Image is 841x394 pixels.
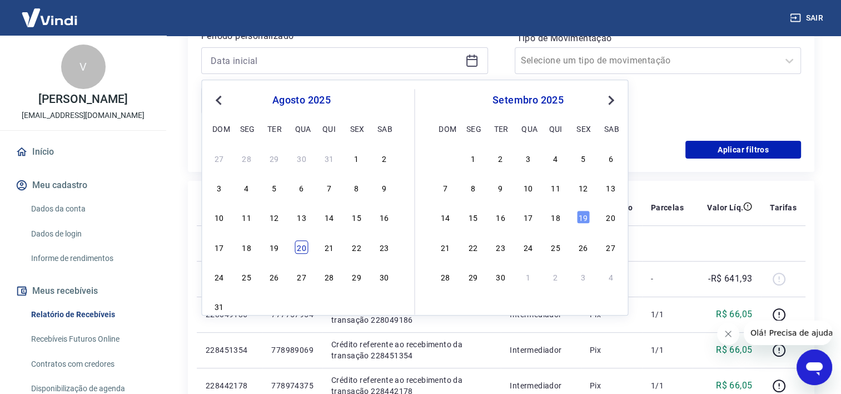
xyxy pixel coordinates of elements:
[267,240,281,254] div: Choose terça-feira, 19 de agosto de 2025
[240,240,253,254] div: Choose segunda-feira, 18 de agosto de 2025
[295,181,308,194] div: Choose quarta-feira, 6 de agosto de 2025
[437,150,619,284] div: month 2025-09
[350,240,363,254] div: Choose sexta-feira, 22 de agosto de 2025
[521,122,535,135] div: qua
[27,247,153,270] a: Informe de rendimentos
[576,151,590,165] div: Choose sexta-feira, 5 de setembro de 2025
[576,240,590,254] div: Choose sexta-feira, 26 de setembro de 2025
[549,181,563,194] div: Choose quinta-feira, 11 de setembro de 2025
[377,240,391,254] div: Choose sábado, 23 de agosto de 2025
[267,270,281,283] div: Choose terça-feira, 26 de agosto de 2025
[797,349,832,385] iframe: Botão para abrir a janela de mensagens
[27,198,153,220] a: Dados da conta
[576,211,590,224] div: Choose sexta-feira, 19 de setembro de 2025
[510,380,572,391] p: Intermediador
[549,211,563,224] div: Choose quinta-feira, 18 de setembro de 2025
[240,211,253,224] div: Choose segunda-feira, 11 de agosto de 2025
[27,353,153,376] a: Contratos com credores
[590,380,633,391] p: Pix
[439,240,452,254] div: Choose domingo, 21 de setembro de 2025
[212,240,226,254] div: Choose domingo, 17 de agosto de 2025
[716,308,752,321] p: R$ 66,05
[377,270,391,283] div: Choose sábado, 30 de agosto de 2025
[212,300,226,313] div: Choose domingo, 31 de agosto de 2025
[517,32,799,45] label: Tipo de Movimentação
[494,122,507,135] div: ter
[466,122,480,135] div: seg
[744,321,832,345] iframe: Mensagem da empresa
[439,151,452,165] div: Choose domingo, 31 de agosto de 2025
[201,29,488,43] p: Período personalizado
[651,380,684,391] p: 1/1
[240,122,253,135] div: seg
[267,211,281,224] div: Choose terça-feira, 12 de agosto de 2025
[212,211,226,224] div: Choose domingo, 10 de agosto de 2025
[604,270,618,283] div: Choose sábado, 4 de outubro de 2025
[716,343,752,357] p: R$ 66,05
[27,328,153,351] a: Recebíveis Futuros Online
[466,181,480,194] div: Choose segunda-feira, 8 de setembro de 2025
[13,140,153,164] a: Início
[211,93,392,107] div: agosto 2025
[212,151,226,165] div: Choose domingo, 27 de julho de 2025
[521,270,535,283] div: Choose quarta-feira, 1 de outubro de 2025
[466,240,480,254] div: Choose segunda-feira, 22 de setembro de 2025
[322,151,336,165] div: Choose quinta-feira, 31 de julho de 2025
[716,379,752,392] p: R$ 66,05
[267,122,281,135] div: ter
[240,270,253,283] div: Choose segunda-feira, 25 de agosto de 2025
[651,344,684,356] p: 1/1
[494,151,507,165] div: Choose terça-feira, 2 de setembro de 2025
[651,202,684,213] p: Parcelas
[322,300,336,313] div: Choose quinta-feira, 4 de setembro de 2025
[510,344,572,356] p: Intermediador
[377,211,391,224] div: Choose sábado, 16 de agosto de 2025
[350,122,363,135] div: sex
[521,181,535,194] div: Choose quarta-feira, 10 de setembro de 2025
[22,110,145,121] p: [EMAIL_ADDRESS][DOMAIN_NAME]
[322,122,336,135] div: qui
[576,181,590,194] div: Choose sexta-feira, 12 de setembro de 2025
[685,141,801,159] button: Aplicar filtros
[494,211,507,224] div: Choose terça-feira, 16 de setembro de 2025
[494,270,507,283] div: Choose terça-feira, 30 de setembro de 2025
[206,380,253,391] p: 228442178
[788,8,828,28] button: Sair
[350,300,363,313] div: Choose sexta-feira, 5 de setembro de 2025
[350,181,363,194] div: Choose sexta-feira, 8 de agosto de 2025
[604,181,618,194] div: Choose sábado, 13 de setembro de 2025
[295,240,308,254] div: Choose quarta-feira, 20 de agosto de 2025
[576,122,590,135] div: sex
[708,272,752,285] p: -R$ 641,93
[437,93,619,107] div: setembro 2025
[377,300,391,313] div: Choose sábado, 6 de setembro de 2025
[770,202,797,213] p: Tarifas
[61,45,106,89] div: V
[295,211,308,224] div: Choose quarta-feira, 13 de agosto de 2025
[295,270,308,283] div: Choose quarta-feira, 27 de agosto de 2025
[521,240,535,254] div: Choose quarta-feira, 24 de setembro de 2025
[211,150,392,314] div: month 2025-08
[27,303,153,326] a: Relatório de Recebíveis
[717,323,739,345] iframe: Fechar mensagem
[377,181,391,194] div: Choose sábado, 9 de agosto de 2025
[651,309,684,320] p: 1/1
[240,181,253,194] div: Choose segunda-feira, 4 de agosto de 2025
[295,151,308,165] div: Choose quarta-feira, 30 de julho de 2025
[466,151,480,165] div: Choose segunda-feira, 1 de setembro de 2025
[322,270,336,283] div: Choose quinta-feira, 28 de agosto de 2025
[271,380,313,391] p: 778974375
[604,93,618,107] button: Next Month
[322,240,336,254] div: Choose quinta-feira, 21 de agosto de 2025
[212,181,226,194] div: Choose domingo, 3 de agosto de 2025
[295,300,308,313] div: Choose quarta-feira, 3 de setembro de 2025
[707,202,743,213] p: Valor Líq.
[212,270,226,283] div: Choose domingo, 24 de agosto de 2025
[212,122,226,135] div: dom
[240,300,253,313] div: Choose segunda-feira, 1 de setembro de 2025
[206,344,253,356] p: 228451354
[466,211,480,224] div: Choose segunda-feira, 15 de setembro de 2025
[494,240,507,254] div: Choose terça-feira, 23 de setembro de 2025
[267,151,281,165] div: Choose terça-feira, 29 de julho de 2025
[439,211,452,224] div: Choose domingo, 14 de setembro de 2025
